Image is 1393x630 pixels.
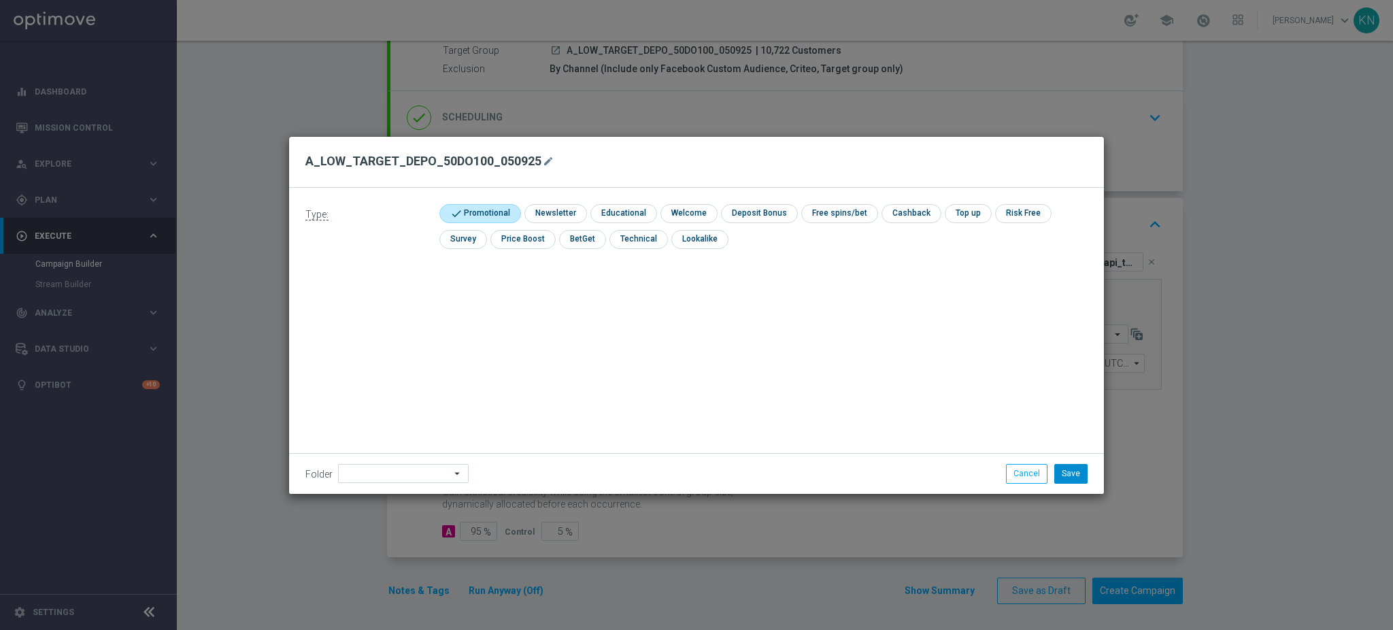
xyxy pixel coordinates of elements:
button: Save [1054,464,1088,483]
i: mode_edit [543,156,554,167]
i: arrow_drop_down [451,465,465,482]
button: Cancel [1006,464,1047,483]
label: Folder [305,469,333,480]
h2: A_LOW_TARGET_DEPO_50DO100_050925 [305,153,541,169]
span: Type: [305,209,329,220]
button: mode_edit [541,153,558,169]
